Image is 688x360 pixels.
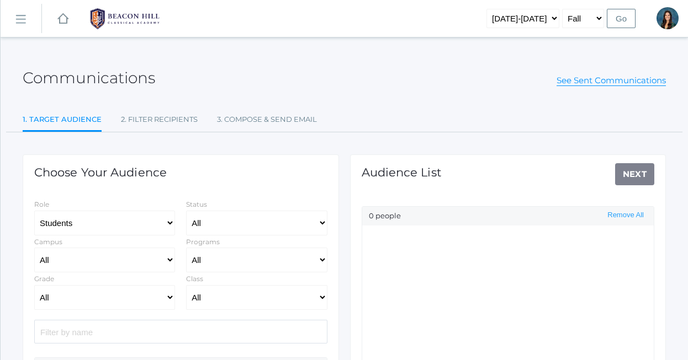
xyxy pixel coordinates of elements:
[362,166,442,179] h1: Audience List
[557,75,666,86] a: See Sent Communications
[23,69,155,87] h2: Communications
[186,200,207,208] label: Status
[34,166,167,179] h1: Choose Your Audience
[23,109,102,132] a: 1. Target Audience
[34,200,49,208] label: Role
[217,109,317,131] a: 3. Compose & Send Email
[34,238,62,246] label: Campus
[34,275,54,283] label: Grade
[604,211,647,220] button: Remove All
[121,109,198,131] a: 2. Filter Recipients
[657,7,679,29] div: Jordyn Dewey
[34,320,327,343] input: Filter by name
[186,238,220,246] label: Programs
[607,9,636,28] input: Go
[83,5,166,33] img: BHCALogos-05-308ed15e86a5a0abce9b8dd61676a3503ac9727e845dece92d48e8588c001991.png
[186,275,203,283] label: Class
[362,207,654,225] div: 0 people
